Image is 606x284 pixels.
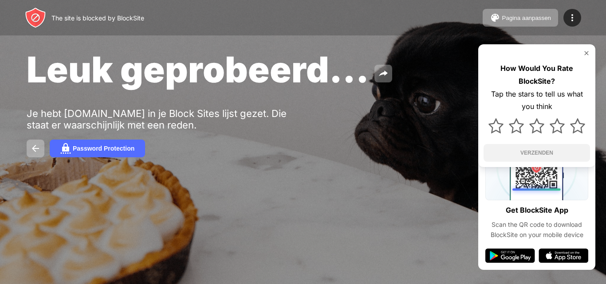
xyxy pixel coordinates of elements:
img: star.svg [488,118,504,133]
img: header-logo.svg [25,7,46,28]
div: How Would You Rate BlockSite? [484,62,590,88]
img: rate-us-close.svg [583,50,590,57]
img: back.svg [30,143,41,154]
div: Pagina aanpassen [502,15,551,21]
button: Pagina aanpassen [483,9,558,27]
img: star.svg [509,118,524,133]
div: Je hebt [DOMAIN_NAME] in je Block Sites lijst gezet. Die staat er waarschijnlijk met een reden. [27,108,301,131]
img: star.svg [529,118,544,133]
img: star.svg [550,118,565,133]
span: Leuk geprobeerd... [27,48,369,91]
div: Get BlockSite App [506,204,568,217]
div: Tap the stars to tell us what you think [484,88,590,113]
div: Password Protection [73,145,134,152]
button: Password Protection [50,140,145,157]
img: share.svg [378,68,389,79]
img: password.svg [60,143,71,154]
img: pallet.svg [490,12,500,23]
div: The site is blocked by BlockSite [51,14,144,22]
button: VERZENDEN [484,144,590,162]
img: google-play.svg [485,249,535,263]
div: Scan the QR code to download BlockSite on your mobile device [485,220,588,240]
img: menu-icon.svg [567,12,578,23]
img: app-store.svg [539,249,588,263]
img: star.svg [570,118,585,133]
